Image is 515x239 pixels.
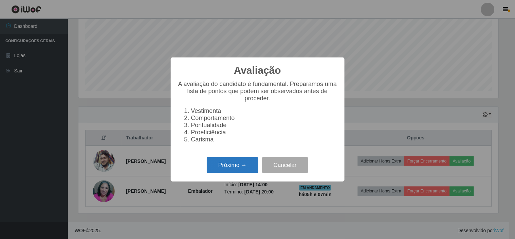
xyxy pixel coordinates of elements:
p: A avaliação do candidato é fundamental. Preparamos uma lista de pontos que podem ser observados a... [178,81,338,102]
li: Carisma [191,136,338,143]
h2: Avaliação [234,64,281,76]
li: Comportamento [191,115,338,122]
button: Próximo → [207,157,258,173]
li: Pontualidade [191,122,338,129]
li: Vestimenta [191,107,338,115]
li: Proeficiência [191,129,338,136]
button: Cancelar [262,157,308,173]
